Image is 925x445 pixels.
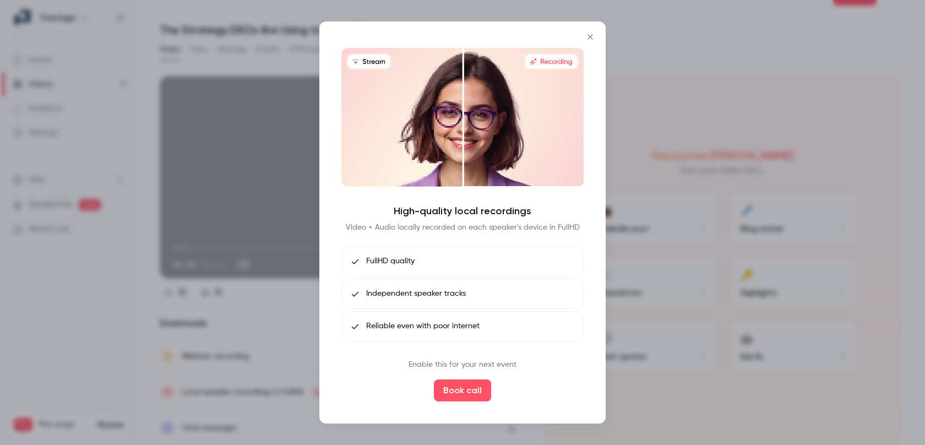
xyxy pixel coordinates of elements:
[366,288,466,300] span: Independent speaker tracks
[434,379,491,401] button: Book call
[366,321,480,332] span: Reliable even with poor internet
[394,204,531,218] h4: High-quality local recordings
[409,359,516,371] p: Enable this for your next event
[346,222,580,233] p: Video + Audio locally recorded on each speaker's device in FullHD
[366,256,415,267] span: FullHD quality
[579,26,601,48] button: Close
